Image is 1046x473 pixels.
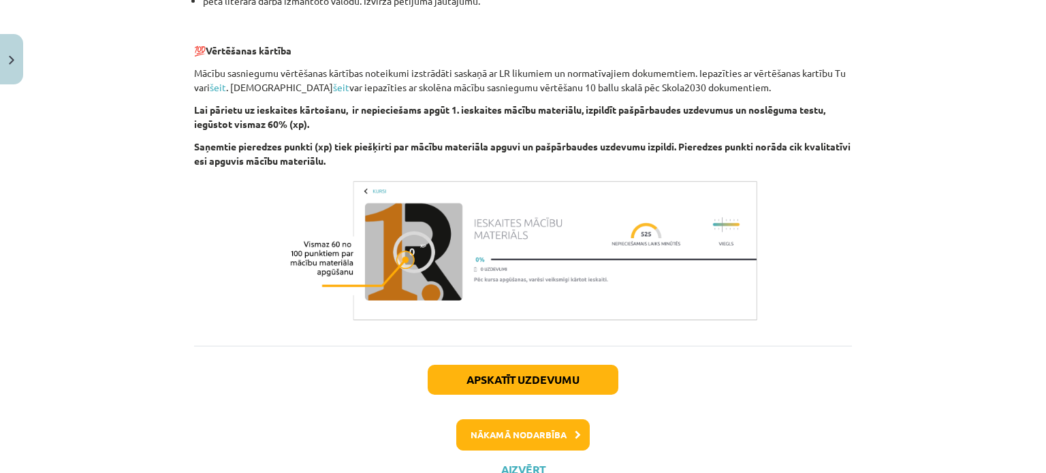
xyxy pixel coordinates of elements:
b: Lai pārietu uz ieskaites kārtošanu, ir nepieciešams apgūt 1. ieskaites mācību materiālu, izpildīt... [194,103,825,130]
button: Nākamā nodarbība [456,419,590,451]
a: šeit [333,81,349,93]
b: Saņemtie pieredzes punkti (xp) tiek piešķirti par mācību materiāla apguvi un pašpārbaudes uzdevum... [194,140,851,167]
button: Apskatīt uzdevumu [428,365,618,395]
img: icon-close-lesson-0947bae3869378f0d4975bcd49f059093ad1ed9edebbc8119c70593378902aed.svg [9,56,14,65]
a: šeit [210,81,226,93]
p: Mācību sasniegumu vērtēšanas kārtības noteikumi izstrādāti saskaņā ar LR likumiem un normatīvajie... [194,66,852,95]
b: Vērtēšanas kārtība [206,44,291,56]
p: 💯 [194,29,852,58]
